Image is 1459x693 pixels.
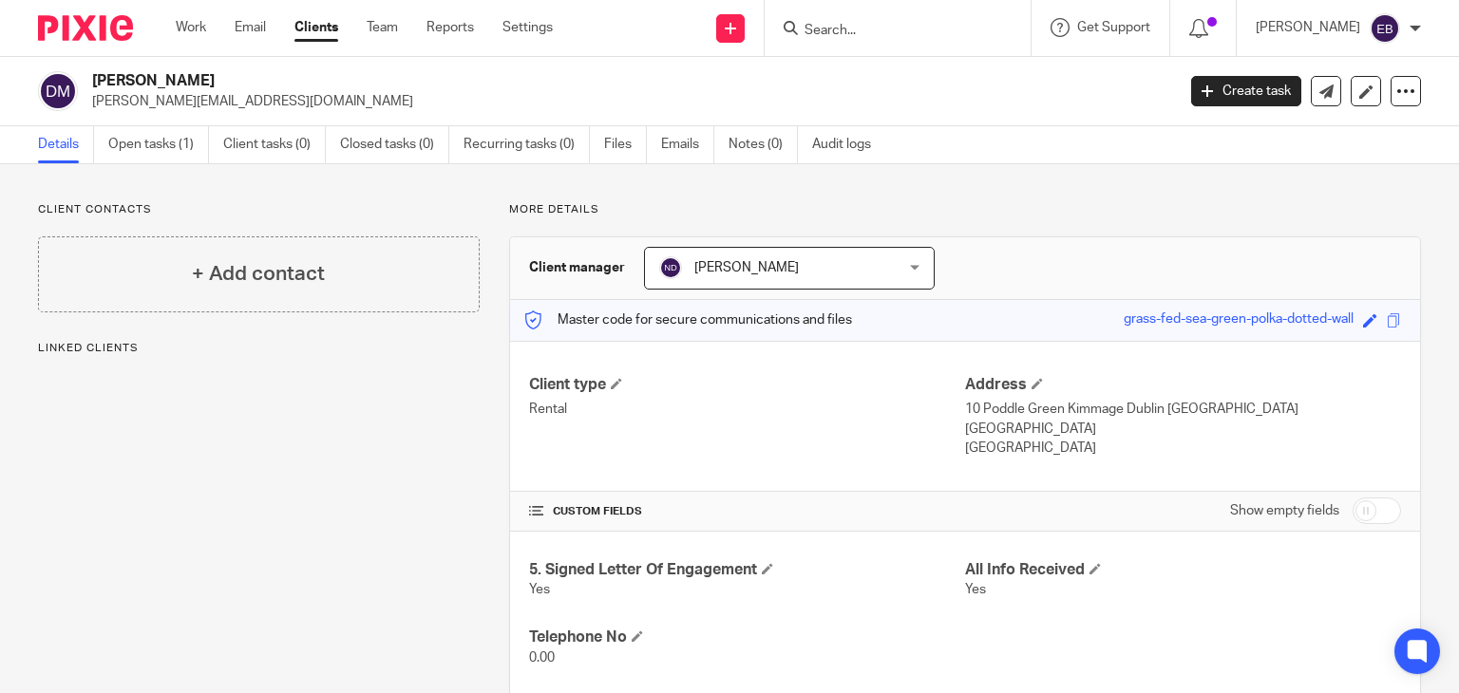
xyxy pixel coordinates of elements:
h4: + Add contact [192,259,325,289]
p: 10 Poddle Green Kimmage Dublin [GEOGRAPHIC_DATA] [GEOGRAPHIC_DATA] [965,400,1401,439]
h4: Address [965,375,1401,395]
a: Create task [1191,76,1301,106]
p: Rental [529,400,965,419]
a: Details [38,126,94,163]
a: Notes (0) [729,126,798,163]
span: 0.00 [529,651,555,665]
h2: [PERSON_NAME] [92,71,949,91]
a: Team [367,18,398,37]
h3: Client manager [529,258,625,277]
a: Open tasks (1) [108,126,209,163]
h4: 5. Signed Letter Of Engagement [529,560,965,580]
a: Client tasks (0) [223,126,326,163]
h4: Client type [529,375,965,395]
label: Show empty fields [1230,501,1339,520]
span: Yes [529,583,550,596]
a: Emails [661,126,714,163]
a: Clients [294,18,338,37]
img: svg%3E [1370,13,1400,44]
span: [PERSON_NAME] [694,261,799,274]
h4: Telephone No [529,627,965,647]
a: Closed tasks (0) [340,126,449,163]
p: [PERSON_NAME][EMAIL_ADDRESS][DOMAIN_NAME] [92,92,1163,111]
a: Recurring tasks (0) [464,126,590,163]
a: Audit logs [812,126,885,163]
span: Yes [965,583,986,596]
a: Work [176,18,206,37]
p: Master code for secure communications and files [524,310,852,329]
input: Search [803,23,974,40]
div: grass-fed-sea-green-polka-dotted-wall [1124,309,1354,331]
img: svg%3E [38,71,78,111]
a: Email [235,18,266,37]
span: Get Support [1077,21,1150,34]
p: [PERSON_NAME] [1256,18,1360,37]
p: More details [509,202,1421,217]
h4: CUSTOM FIELDS [529,504,965,519]
p: Client contacts [38,202,480,217]
h4: All Info Received [965,560,1401,580]
a: Files [604,126,647,163]
a: Reports [426,18,474,37]
p: [GEOGRAPHIC_DATA] [965,439,1401,458]
a: Settings [502,18,553,37]
img: Pixie [38,15,133,41]
p: Linked clients [38,341,480,356]
img: svg%3E [659,256,682,279]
